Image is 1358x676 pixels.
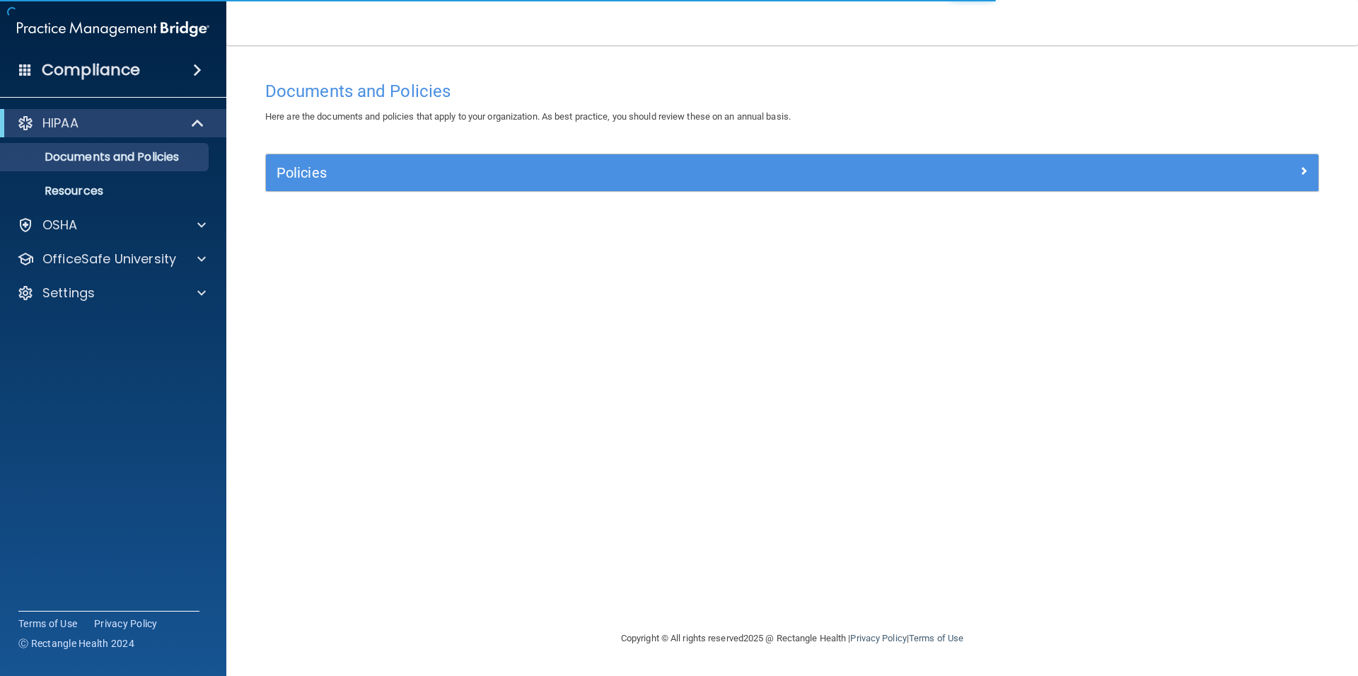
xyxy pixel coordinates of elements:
span: Here are the documents and policies that apply to your organization. As best practice, you should... [265,111,791,122]
div: Copyright © All rights reserved 2025 @ Rectangle Health | | [534,616,1050,661]
h4: Compliance [42,60,140,80]
a: Terms of Use [909,633,963,643]
p: Resources [9,184,202,198]
a: Settings [17,285,206,302]
img: PMB logo [17,15,209,43]
a: Privacy Policy [94,617,158,631]
a: HIPAA [17,115,205,132]
p: HIPAA [42,115,79,132]
a: Policies [277,161,1308,184]
h4: Documents and Policies [265,82,1319,101]
p: OSHA [42,217,78,234]
a: OfficeSafe University [17,251,206,268]
span: Ⓒ Rectangle Health 2024 [18,636,134,651]
a: Privacy Policy [850,633,906,643]
h5: Policies [277,165,1045,181]
p: Settings [42,285,95,302]
a: Terms of Use [18,617,77,631]
p: Documents and Policies [9,150,202,164]
a: OSHA [17,217,206,234]
p: OfficeSafe University [42,251,176,268]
